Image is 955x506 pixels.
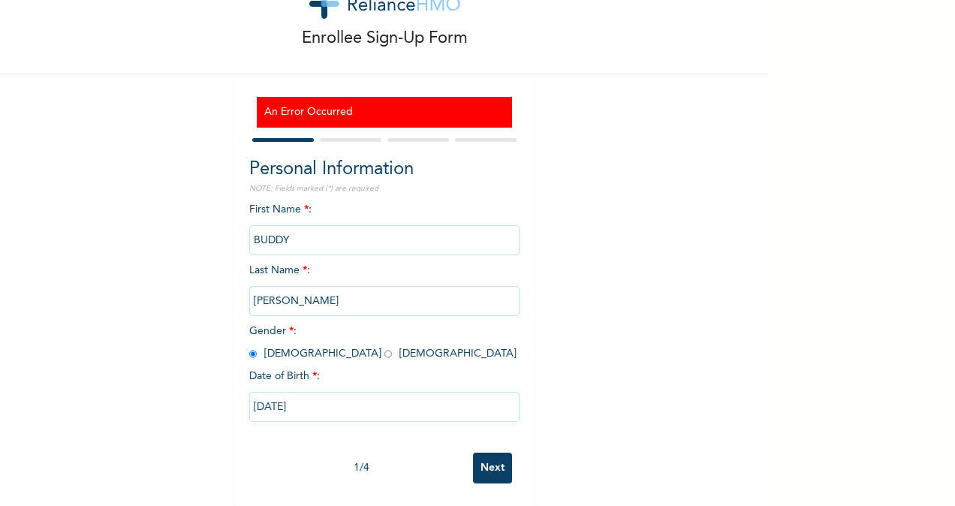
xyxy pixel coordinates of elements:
div: 1 / 4 [249,460,473,476]
span: Date of Birth : [249,369,320,384]
span: Last Name : [249,265,520,306]
h2: Personal Information [249,156,520,183]
span: Gender : [DEMOGRAPHIC_DATA] [DEMOGRAPHIC_DATA] [249,326,517,359]
input: DD-MM-YYYY [249,392,520,422]
input: Enter your last name [249,286,520,316]
span: First Name : [249,204,520,245]
p: NOTE: Fields marked (*) are required [249,183,520,194]
input: Next [473,453,512,483]
p: Enrollee Sign-Up Form [302,26,468,51]
input: Enter your first name [249,225,520,255]
h3: An Error Occurred [264,104,505,120]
